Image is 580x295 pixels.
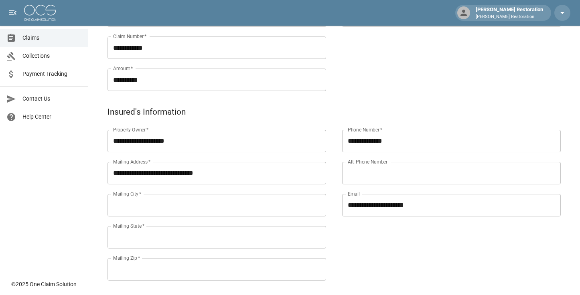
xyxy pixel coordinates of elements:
span: Collections [22,52,81,60]
label: Phone Number [348,126,382,133]
label: Claim Number [113,33,146,40]
div: [PERSON_NAME] Restoration [473,6,546,20]
label: Mailing City [113,190,142,197]
span: Claims [22,34,81,42]
span: Contact Us [22,95,81,103]
span: Help Center [22,113,81,121]
label: Amount [113,65,133,72]
label: Property Owner [113,126,149,133]
label: Mailing Zip [113,255,140,261]
div: © 2025 One Claim Solution [11,280,77,288]
span: Payment Tracking [22,70,81,78]
button: open drawer [5,5,21,21]
img: ocs-logo-white-transparent.png [24,5,56,21]
label: Mailing State [113,222,144,229]
p: [PERSON_NAME] Restoration [476,14,543,20]
label: Email [348,190,360,197]
label: Alt. Phone Number [348,158,387,165]
label: Mailing Address [113,158,150,165]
